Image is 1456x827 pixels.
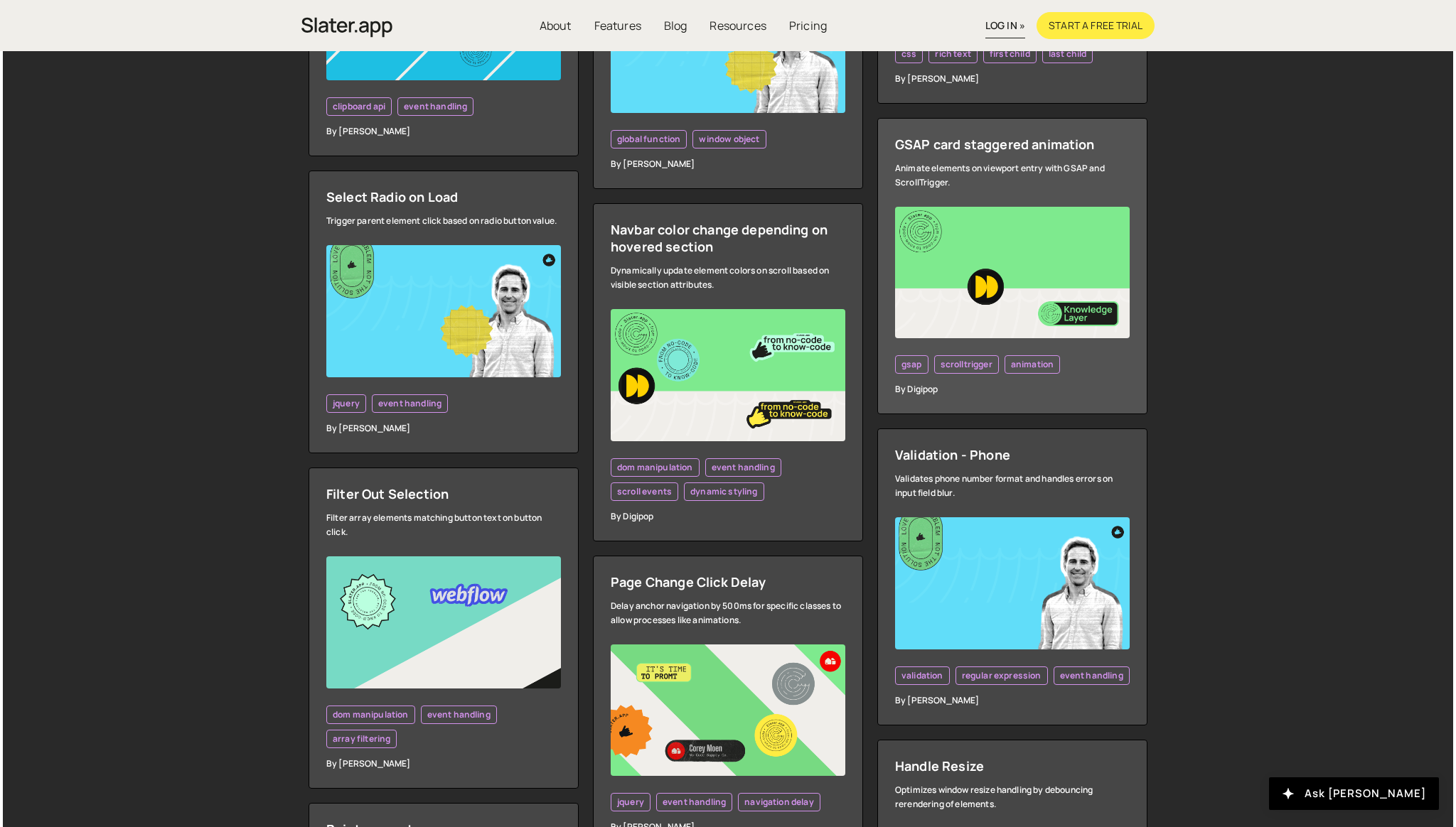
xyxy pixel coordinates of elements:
[378,398,441,409] span: event handling
[611,509,845,524] div: By Digipop
[611,264,845,292] div: Dynamically update element colors on scroll based on visible section attributes.
[333,101,385,112] span: clipboard api
[333,709,409,720] span: dom manipulation
[895,382,1130,396] div: By Digipop
[326,485,561,502] div: Filter Out Selection
[778,12,838,39] a: Pricing
[901,359,922,370] span: gsap
[895,693,1130,708] div: By [PERSON_NAME]
[1049,48,1087,60] span: last child
[1037,12,1155,39] a: Start a free trial
[698,12,777,39] a: Resources
[611,573,845,590] div: Page Change Click Delay
[895,783,1130,811] div: Optimizes window resize handling by debouncing rerendering of elements.
[877,118,1147,415] a: GSAP card staggered animation Animate elements on viewport entry with GSAP and ScrollTrigger. gsa...
[895,207,1130,339] img: YT%20-%20Thumb%20(8).png
[1269,777,1439,810] button: Ask [PERSON_NAME]
[990,48,1030,60] span: first child
[653,12,699,39] a: Blog
[901,670,943,681] span: validation
[326,245,561,377] img: YT%20-%20Thumb%20(2).png
[941,359,992,370] span: scrolltrigger
[611,157,845,171] div: By [PERSON_NAME]
[962,670,1042,681] span: regular expression
[617,134,680,145] span: global function
[895,472,1130,500] div: Validates phone number format and handles errors on input field blur.
[935,48,970,60] span: rich text
[611,309,845,441] img: YT%20-%20Thumb%20(10).png
[326,421,561,436] div: By [PERSON_NAME]
[528,12,583,39] a: About
[611,644,845,777] img: YT%20-%20Thumb%20(6).png
[877,428,1147,725] a: Validation - Phone Validates phone number format and handles errors on input field blur. validati...
[333,733,390,745] span: array filtering
[326,511,561,539] div: Filter array elements matching button text on button click.
[404,101,467,112] span: event handling
[617,796,644,808] span: jquery
[326,214,561,228] div: Trigger parent element click based on radio button value.
[895,517,1130,649] img: YT%20-%20Thumb%20(1).png
[326,188,561,205] div: Select Radio on Load
[901,48,916,60] span: css
[712,462,775,473] span: event handling
[617,462,693,473] span: dom manipulation
[309,467,579,789] a: Filter Out Selection Filter array elements matching button text on button click. dom manipulation...
[1011,359,1054,370] span: animation
[611,221,845,255] div: Navbar color change depending on hovered section
[309,171,579,453] a: Select Radio on Load Trigger parent element click based on radio button value. jquery event handl...
[895,72,1130,86] div: By [PERSON_NAME]
[617,486,672,497] span: scroll events
[895,161,1130,190] div: Animate elements on viewport entry with GSAP and ScrollTrigger.
[1060,670,1123,681] span: event handling
[427,709,491,720] span: event handling
[611,599,845,627] div: Delay anchor navigation by 500ms for specific classes to allow processes like animations.
[326,556,561,688] img: YT%20-%20Thumb%20(3).png
[663,796,726,808] span: event handling
[895,757,1130,774] div: Handle Resize
[583,12,653,39] a: Features
[895,136,1130,153] div: GSAP card staggered animation
[699,134,759,145] span: window object
[985,13,1025,38] a: log in »
[301,10,392,41] a: home
[690,486,757,497] span: dynamic styling
[301,13,392,41] img: Slater is an modern coding environment with an inbuilt AI tool. Get custom code quickly with no c...
[744,796,814,808] span: navigation delay
[895,446,1130,463] div: Validation - Phone
[333,398,360,409] span: jquery
[326,757,561,771] div: By [PERSON_NAME]
[326,124,561,139] div: By [PERSON_NAME]
[593,203,863,541] a: Navbar color change depending on hovered section Dynamically update element colors on scroll base...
